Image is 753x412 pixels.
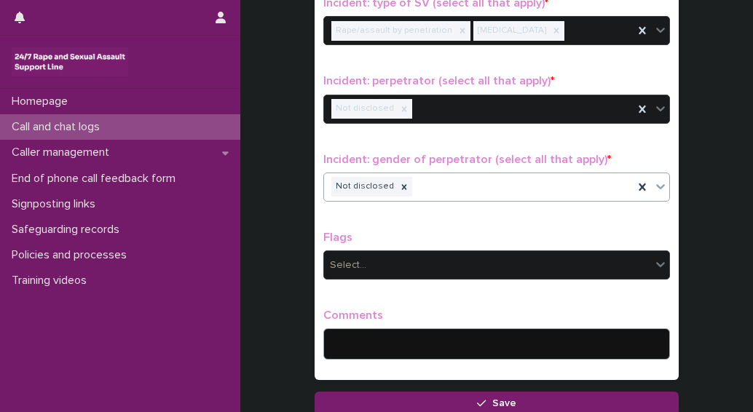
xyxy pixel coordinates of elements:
div: Select... [330,258,366,273]
p: Signposting links [6,197,107,211]
span: Incident: perpetrator (select all that apply) [323,75,554,87]
div: Not disclosed [331,177,396,197]
img: rhQMoQhaT3yELyF149Cw [12,47,128,76]
p: Homepage [6,95,79,108]
span: Save [492,398,516,408]
div: Rape/assault by penetration [331,21,454,41]
p: End of phone call feedback form [6,172,187,186]
p: Caller management [6,146,121,159]
span: Flags [323,231,352,243]
div: Not disclosed [331,99,396,119]
p: Call and chat logs [6,120,111,134]
p: Policies and processes [6,248,138,262]
span: Comments [323,309,383,321]
p: Safeguarding records [6,223,131,237]
div: [MEDICAL_DATA] [473,21,548,41]
span: Incident: gender of perpetrator (select all that apply) [323,154,611,165]
p: Training videos [6,274,98,288]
